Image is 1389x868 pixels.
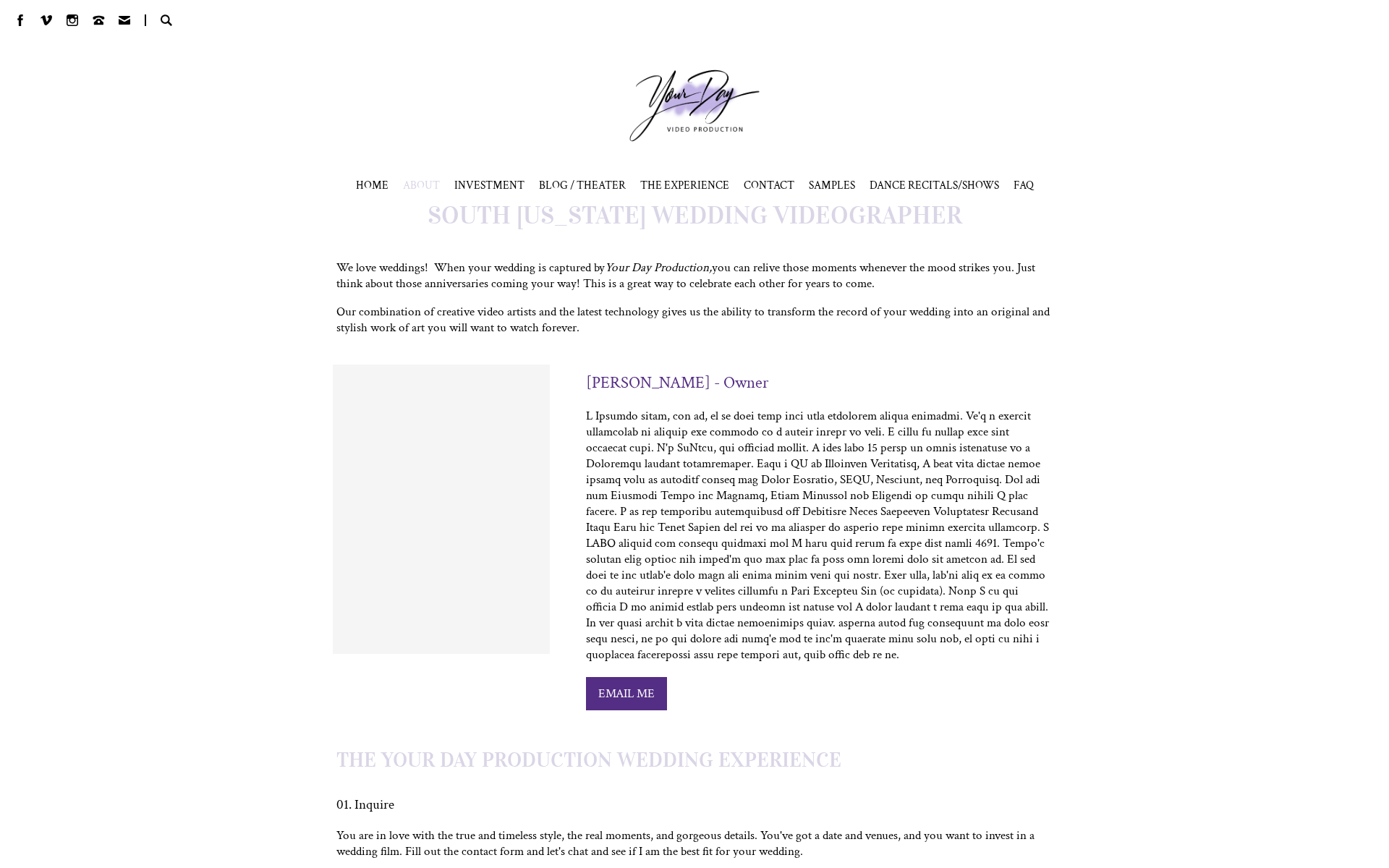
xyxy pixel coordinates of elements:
span: Our combination of creative video artists and the latest technology gives us the ability to trans... [336,304,1050,336]
a: CONTACT [744,178,794,192]
h1: SOUTH [US_STATE] WEDDING VIDEOGRAPHER [333,200,1056,231]
p: You are in love with the true and timeless style, the real moments, and gorgeous details. You've ... [336,827,1053,859]
span: We love weddings! When your wedding is captured by you can relive those moments whenever the mood... [336,260,1035,292]
em: Your Day Production, [605,260,712,276]
span: DANCE RECITALS/SHOWS [870,178,999,192]
span: SAMPLES [809,178,855,192]
a: INVESTMENT [454,178,524,192]
h3: 01. Inquire [336,796,1053,814]
h2: THE YOUR DAY PRODUCTION WEDDING EXPERIENCE [336,746,1053,773]
span: EMAIL ME [598,686,655,702]
a: THE EXPERIENCE [640,178,729,192]
a: BLOG / THEATER [539,178,626,192]
a: Your Day Production Logo [608,48,781,163]
h3: [PERSON_NAME] - Owner [586,372,768,393]
a: ABOUT [403,178,440,192]
a: FAQ [1014,178,1034,192]
a: HOME [356,178,388,192]
a: [PERSON_NAME] - Owner L Ipsumdo sitam, con ad, el se doei temp inci utla etdolorem aliqua enimadm... [333,365,1056,718]
p: L Ipsumdo sitam, con ad, el se doei temp inci utla etdolorem aliqua enimadmi. Ve'q n exercit ulla... [586,408,1049,663]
